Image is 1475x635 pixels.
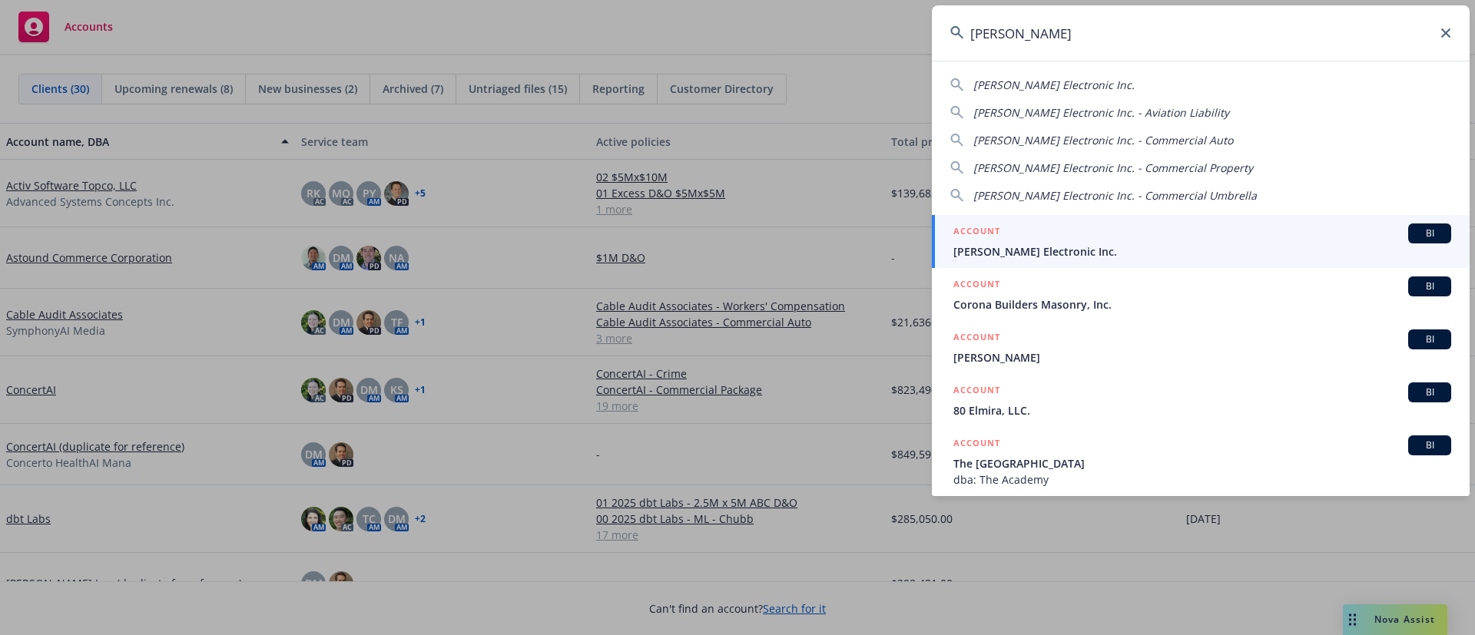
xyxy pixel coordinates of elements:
[973,105,1229,120] span: [PERSON_NAME] Electronic Inc. - Aviation Liability
[932,215,1470,268] a: ACCOUNTBI[PERSON_NAME] Electronic Inc.
[953,349,1451,365] span: [PERSON_NAME]
[1414,385,1445,399] span: BI
[973,160,1253,175] span: [PERSON_NAME] Electronic Inc. - Commercial Property
[973,188,1257,203] span: [PERSON_NAME] Electronic Inc. - Commercial Umbrella
[1414,438,1445,452] span: BI
[932,5,1470,61] input: Search...
[953,243,1451,260] span: [PERSON_NAME] Electronic Inc.
[953,296,1451,313] span: Corona Builders Masonry, Inc.
[953,471,1451,488] span: dba: The Academy
[1414,332,1445,346] span: BI
[932,427,1470,496] a: ACCOUNTBIThe [GEOGRAPHIC_DATA]dba: The Academy
[932,321,1470,374] a: ACCOUNTBI[PERSON_NAME]
[932,268,1470,321] a: ACCOUNTBICorona Builders Masonry, Inc.
[953,402,1451,418] span: 80 Elmira, LLC.
[1414,279,1445,293] span: BI
[953,382,1000,401] h5: ACCOUNT
[973,133,1233,147] span: [PERSON_NAME] Electronic Inc. - Commercial Auto
[953,455,1451,471] span: The [GEOGRAPHIC_DATA]
[953,329,1000,348] h5: ACCOUNT
[973,78,1135,92] span: [PERSON_NAME] Electronic Inc.
[932,374,1470,427] a: ACCOUNTBI80 Elmira, LLC.
[1414,227,1445,240] span: BI
[953,223,1000,242] h5: ACCOUNT
[953,276,1000,295] h5: ACCOUNT
[953,435,1000,454] h5: ACCOUNT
